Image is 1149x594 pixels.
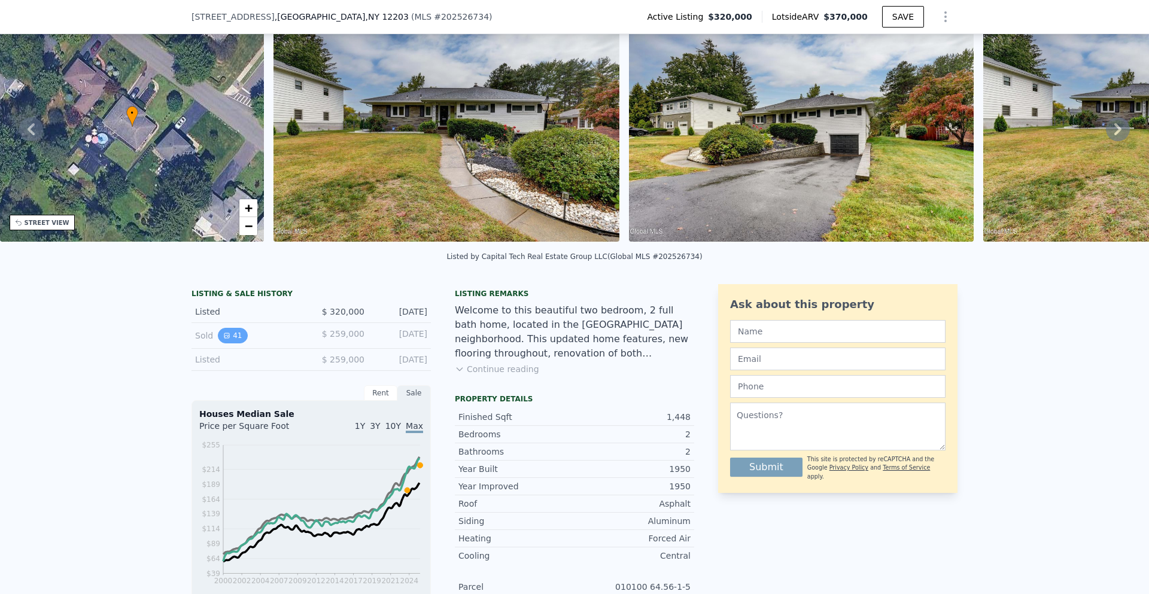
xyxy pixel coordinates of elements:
[364,385,397,401] div: Rent
[807,455,946,481] div: This site is protected by reCAPTCHA and the Google and apply.
[934,5,957,29] button: Show Options
[191,289,431,301] div: LISTING & SALE HISTORY
[206,569,220,578] tspan: $39
[574,515,691,527] div: Aluminum
[206,540,220,548] tspan: $89
[730,296,946,313] div: Ask about this property
[202,465,220,474] tspan: $214
[647,11,708,23] span: Active Listing
[355,421,365,431] span: 1Y
[195,354,302,365] div: Listed
[455,394,694,404] div: Property details
[206,555,220,563] tspan: $64
[202,525,220,533] tspan: $114
[370,421,380,431] span: 3Y
[730,375,946,398] input: Phone
[199,408,423,420] div: Houses Median Sale
[25,218,69,227] div: STREET VIEW
[458,550,574,562] div: Cooling
[883,464,930,471] a: Terms of Service
[275,11,409,23] span: , [GEOGRAPHIC_DATA]
[458,498,574,510] div: Roof
[829,464,868,471] a: Privacy Policy
[126,106,138,127] div: •
[458,463,574,475] div: Year Built
[397,385,431,401] div: Sale
[344,577,363,585] tspan: 2017
[363,577,381,585] tspan: 2019
[307,577,326,585] tspan: 2012
[730,458,803,477] button: Submit
[381,577,400,585] tspan: 2021
[411,11,493,23] div: ( )
[374,354,427,365] div: [DATE]
[772,11,823,23] span: Lotside ARV
[708,11,752,23] span: $320,000
[458,480,574,492] div: Year Improved
[574,411,691,423] div: 1,448
[414,12,431,22] span: MLS
[239,199,257,217] a: Zoom in
[214,577,233,585] tspan: 2000
[434,12,489,22] span: # 202526734
[191,11,275,23] span: [STREET_ADDRESS]
[365,12,408,22] span: , NY 12203
[400,577,419,585] tspan: 2024
[574,446,691,458] div: 2
[458,428,574,440] div: Bedrooms
[574,532,691,544] div: Forced Air
[574,480,691,492] div: 1950
[823,12,868,22] span: $370,000
[202,495,220,504] tspan: $164
[270,577,288,585] tspan: 2007
[251,577,270,585] tspan: 2004
[322,355,364,364] span: $ 259,000
[195,328,302,343] div: Sold
[202,441,220,449] tspan: $255
[458,581,574,593] div: Parcel
[374,328,427,343] div: [DATE]
[574,428,691,440] div: 2
[882,6,924,28] button: SAVE
[239,217,257,235] a: Zoom out
[273,12,619,242] img: Sale: 169809126 Parcel: 73130682
[322,307,364,316] span: $ 320,000
[446,252,702,261] div: Listed by Capital Tech Real Estate Group LLC (Global MLS #202526734)
[288,577,307,585] tspan: 2009
[574,581,691,593] div: 010100 64.56-1-5
[574,463,691,475] div: 1950
[458,532,574,544] div: Heating
[199,420,311,439] div: Price per Square Foot
[374,306,427,318] div: [DATE]
[458,446,574,458] div: Bathrooms
[574,550,691,562] div: Central
[322,329,364,339] span: $ 259,000
[455,363,539,375] button: Continue reading
[195,306,302,318] div: Listed
[406,421,423,433] span: Max
[233,577,251,585] tspan: 2002
[455,303,694,361] div: Welcome to this beautiful two bedroom, 2 full bath home, located in the [GEOGRAPHIC_DATA] neighbo...
[202,510,220,518] tspan: $139
[245,218,253,233] span: −
[385,421,401,431] span: 10Y
[326,577,344,585] tspan: 2014
[245,200,253,215] span: +
[126,108,138,118] span: •
[629,12,974,242] img: Sale: 169809126 Parcel: 73130682
[455,289,694,298] div: Listing remarks
[730,348,946,370] input: Email
[218,328,247,343] button: View historical data
[458,411,574,423] div: Finished Sqft
[458,515,574,527] div: Siding
[730,320,946,343] input: Name
[574,498,691,510] div: Asphalt
[202,480,220,489] tspan: $189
